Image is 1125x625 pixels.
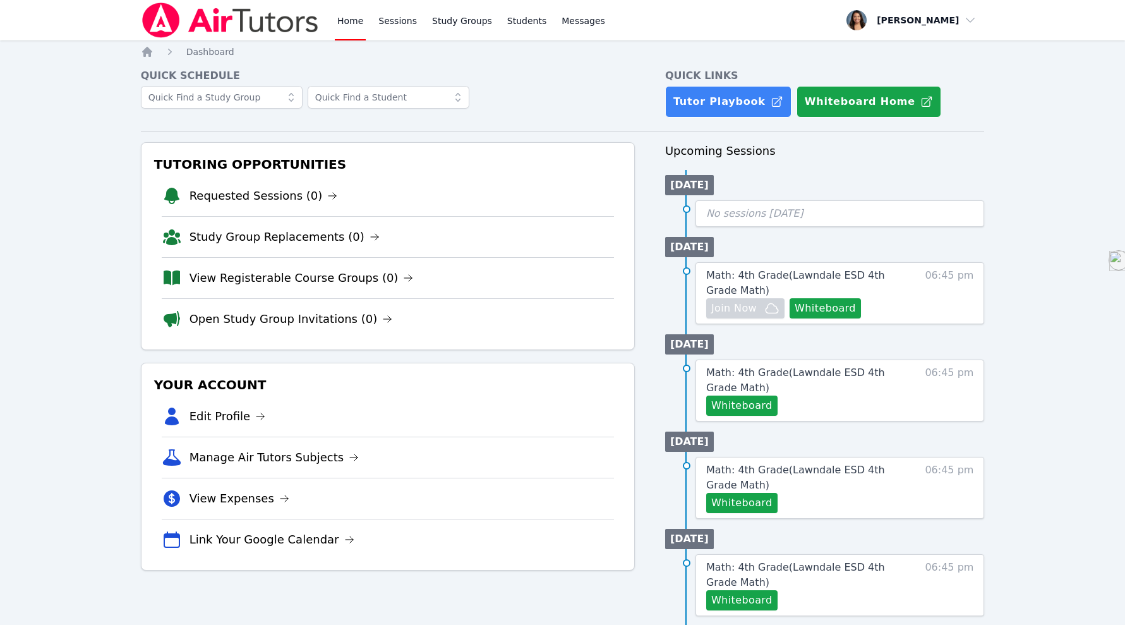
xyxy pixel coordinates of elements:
a: Math: 4th Grade(Lawndale ESD 4th Grade Math) [706,365,907,396]
a: Requested Sessions (0) [190,187,338,205]
a: Math: 4th Grade(Lawndale ESD 4th Grade Math) [706,560,907,590]
a: View Registerable Course Groups (0) [190,269,414,287]
a: Study Group Replacements (0) [190,228,380,246]
h3: Upcoming Sessions [665,142,985,160]
span: Dashboard [186,47,234,57]
img: Air Tutors [141,3,320,38]
a: Edit Profile [190,408,266,425]
h4: Quick Links [665,68,985,83]
span: 06:45 pm [925,365,973,416]
input: Quick Find a Study Group [141,86,303,109]
li: [DATE] [665,237,714,257]
button: Whiteboard [706,493,778,513]
a: Link Your Google Calendar [190,531,354,549]
li: [DATE] [665,175,714,195]
span: Math: 4th Grade ( Lawndale ESD 4th Grade Math ) [706,561,885,588]
button: Whiteboard [790,298,861,319]
a: Math: 4th Grade(Lawndale ESD 4th Grade Math) [706,463,907,493]
span: Join Now [711,301,757,316]
span: Math: 4th Grade ( Lawndale ESD 4th Grade Math ) [706,269,885,296]
button: Whiteboard [706,590,778,610]
a: Math: 4th Grade(Lawndale ESD 4th Grade Math) [706,268,907,298]
a: Dashboard [186,46,234,58]
span: Messages [562,15,605,27]
input: Quick Find a Student [308,86,469,109]
a: View Expenses [190,490,289,507]
a: Tutor Playbook [665,86,791,118]
h4: Quick Schedule [141,68,635,83]
span: Math: 4th Grade ( Lawndale ESD 4th Grade Math ) [706,367,885,394]
span: Math: 4th Grade ( Lawndale ESD 4th Grade Math ) [706,464,885,491]
button: Join Now [706,298,785,319]
li: [DATE] [665,529,714,549]
span: 06:45 pm [925,268,973,319]
button: Whiteboard Home [797,86,941,118]
a: Open Study Group Invitations (0) [190,310,393,328]
a: Manage Air Tutors Subjects [190,449,359,466]
h3: Tutoring Opportunities [152,153,624,176]
span: 06:45 pm [925,560,973,610]
li: [DATE] [665,334,714,355]
h3: Your Account [152,373,624,396]
button: Whiteboard [706,396,778,416]
nav: Breadcrumb [141,46,985,58]
span: No sessions [DATE] [706,207,803,219]
span: 06:45 pm [925,463,973,513]
li: [DATE] [665,432,714,452]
